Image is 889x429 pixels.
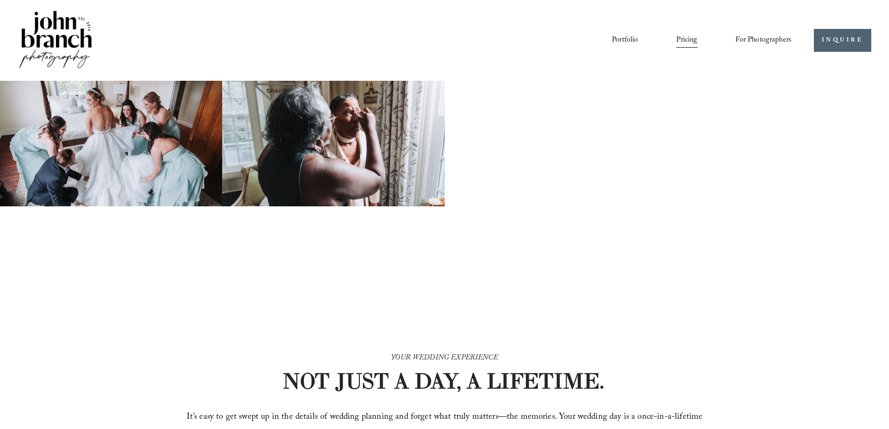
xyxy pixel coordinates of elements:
[814,29,871,52] a: INQUIRE
[735,33,791,48] span: For Photographers
[676,32,697,48] a: Pricing
[282,367,604,394] strong: NOT JUST A DAY, A LIFETIME.
[735,32,791,48] a: folder dropdown
[391,352,498,365] em: YOUR WEDDING EXPERIENCE
[18,9,93,72] img: John Branch IV Photography
[222,81,444,206] img: Woman applying makeup to another woman near a window with floral curtains and autumn flowers.
[612,32,638,48] a: Portfolio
